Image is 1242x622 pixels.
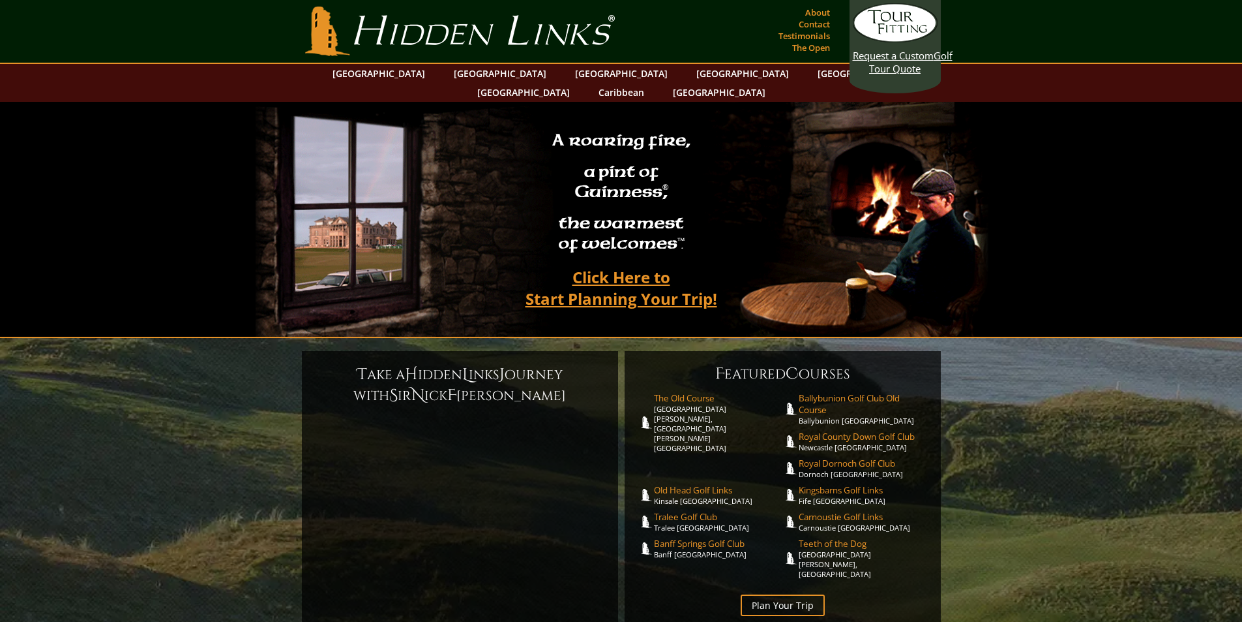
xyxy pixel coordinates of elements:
span: Kingsbarns Golf Links [799,484,928,496]
span: L [462,364,469,385]
a: [GEOGRAPHIC_DATA] [447,64,553,83]
a: Request a CustomGolf Tour Quote [853,3,938,75]
span: Tralee Golf Club [654,511,783,523]
a: Caribbean [592,83,651,102]
a: [GEOGRAPHIC_DATA] [666,83,772,102]
span: Royal County Down Golf Club [799,431,928,443]
a: [GEOGRAPHIC_DATA] [326,64,432,83]
a: [GEOGRAPHIC_DATA] [690,64,795,83]
a: Click Here toStart Planning Your Trip! [512,262,730,314]
span: Carnoustie Golf Links [799,511,928,523]
span: F [447,385,456,406]
a: The Old Course[GEOGRAPHIC_DATA][PERSON_NAME], [GEOGRAPHIC_DATA][PERSON_NAME] [GEOGRAPHIC_DATA] [654,392,783,453]
span: H [405,364,418,385]
span: T [357,364,367,385]
a: [GEOGRAPHIC_DATA] [569,64,674,83]
a: Old Head Golf LinksKinsale [GEOGRAPHIC_DATA] [654,484,783,506]
a: Teeth of the Dog[GEOGRAPHIC_DATA][PERSON_NAME], [GEOGRAPHIC_DATA] [799,538,928,579]
a: [GEOGRAPHIC_DATA] [811,64,917,83]
a: Kingsbarns Golf LinksFife [GEOGRAPHIC_DATA] [799,484,928,506]
span: C [786,364,799,384]
a: Royal Dornoch Golf ClubDornoch [GEOGRAPHIC_DATA] [799,458,928,479]
span: Request a Custom [853,49,934,62]
a: Ballybunion Golf Club Old CourseBallybunion [GEOGRAPHIC_DATA] [799,392,928,426]
span: Banff Springs Golf Club [654,538,783,550]
span: Royal Dornoch Golf Club [799,458,928,469]
span: Ballybunion Golf Club Old Course [799,392,928,416]
span: Teeth of the Dog [799,538,928,550]
a: Plan Your Trip [741,595,825,616]
span: S [389,385,398,406]
a: Testimonials [775,27,833,45]
a: [GEOGRAPHIC_DATA] [471,83,576,102]
h2: A roaring fire, a pint of Guinness , the warmest of welcomes™. [544,125,699,262]
span: J [499,364,505,385]
span: Old Head Golf Links [654,484,783,496]
h6: eatured ourses [638,364,928,384]
a: Carnoustie Golf LinksCarnoustie [GEOGRAPHIC_DATA] [799,511,928,533]
a: About [802,3,833,22]
h6: ake a idden inks ourney with ir ick [PERSON_NAME] [315,364,605,406]
span: N [411,385,424,406]
span: F [715,364,724,384]
a: Royal County Down Golf ClubNewcastle [GEOGRAPHIC_DATA] [799,431,928,452]
a: Contact [795,15,833,33]
span: The Old Course [654,392,783,404]
a: Banff Springs Golf ClubBanff [GEOGRAPHIC_DATA] [654,538,783,559]
a: The Open [789,39,833,57]
a: Tralee Golf ClubTralee [GEOGRAPHIC_DATA] [654,511,783,533]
